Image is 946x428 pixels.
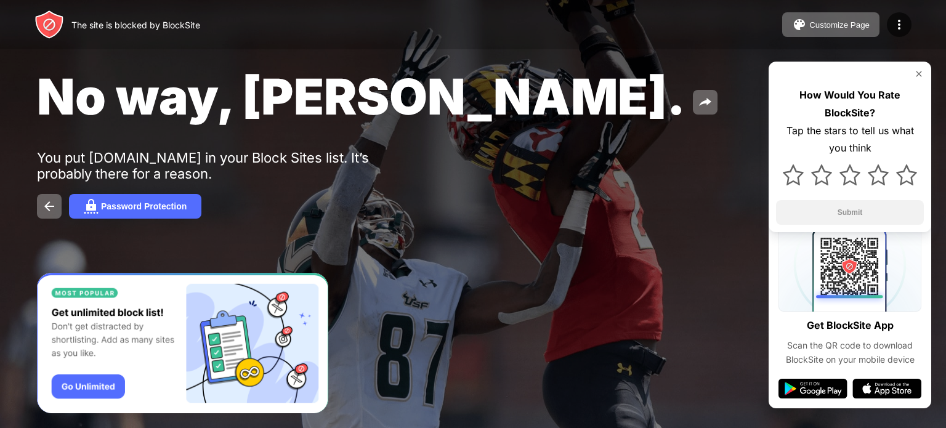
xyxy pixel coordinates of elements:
[698,95,713,110] img: share.svg
[914,69,924,79] img: rate-us-close.svg
[42,199,57,214] img: back.svg
[896,164,917,185] img: star.svg
[776,200,924,225] button: Submit
[71,20,200,30] div: The site is blocked by BlockSite
[778,379,847,398] img: google-play.svg
[37,67,685,126] span: No way, [PERSON_NAME].
[809,20,870,30] div: Customize Page
[792,17,807,32] img: pallet.svg
[778,339,921,366] div: Scan the QR code to download BlockSite on your mobile device
[811,164,832,185] img: star.svg
[101,201,187,211] div: Password Protection
[852,379,921,398] img: app-store.svg
[776,86,924,122] div: How Would You Rate BlockSite?
[34,10,64,39] img: header-logo.svg
[839,164,860,185] img: star.svg
[892,17,907,32] img: menu-icon.svg
[37,150,418,182] div: You put [DOMAIN_NAME] in your Block Sites list. It’s probably there for a reason.
[37,273,328,414] iframe: Banner
[84,199,99,214] img: password.svg
[783,164,804,185] img: star.svg
[868,164,889,185] img: star.svg
[782,12,879,37] button: Customize Page
[69,194,201,219] button: Password Protection
[807,317,894,334] div: Get BlockSite App
[776,122,924,158] div: Tap the stars to tell us what you think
